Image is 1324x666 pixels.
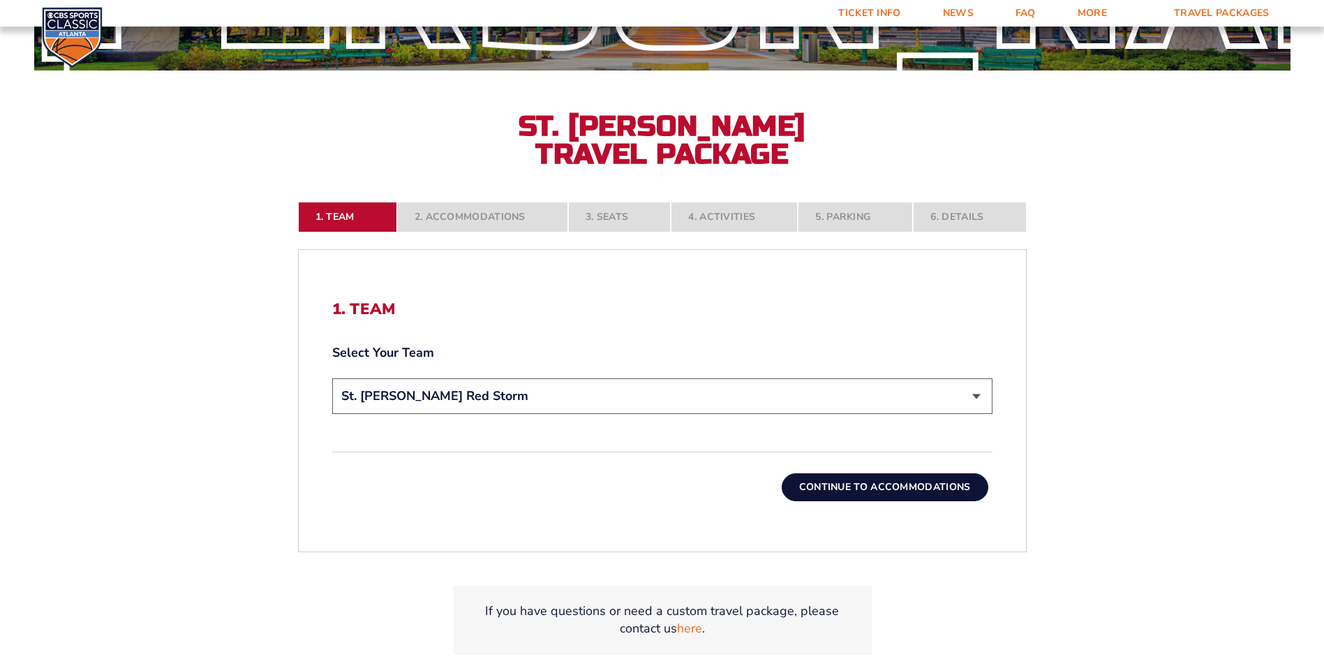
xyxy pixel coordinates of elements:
button: Continue To Accommodations [782,473,988,501]
h2: St. [PERSON_NAME] Travel Package [509,112,816,168]
label: Select Your Team [332,344,992,362]
h2: 1. Team [332,300,992,318]
img: CBS Sports Classic [42,7,103,68]
p: If you have questions or need a custom travel package, please contact us . [470,602,855,637]
a: here [677,620,702,637]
